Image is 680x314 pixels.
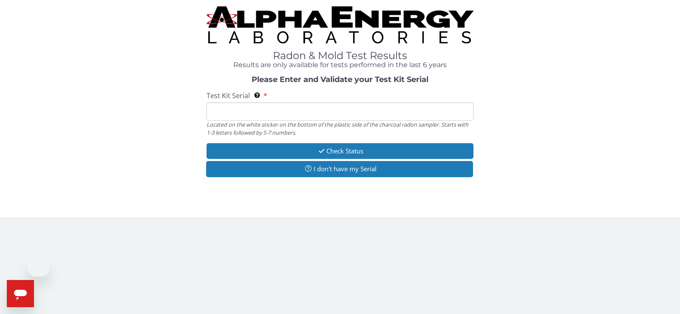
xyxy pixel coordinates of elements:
[252,75,428,84] strong: Please Enter and Validate your Test Kit Serial
[207,61,473,69] h4: Results are only available for tests performed in the last 6 years
[27,258,50,277] iframe: Message from company
[207,121,473,136] div: Located on the white sticker on the bottom of the plastic side of the charcoal radon sampler. Sta...
[206,161,473,177] button: I don't have my Serial
[7,280,34,307] iframe: Button to launch messaging window
[207,143,473,159] button: Check Status
[207,91,250,100] span: Test Kit Serial
[207,6,473,43] img: TightCrop.jpg
[207,50,473,61] h1: Radon & Mold Test Results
